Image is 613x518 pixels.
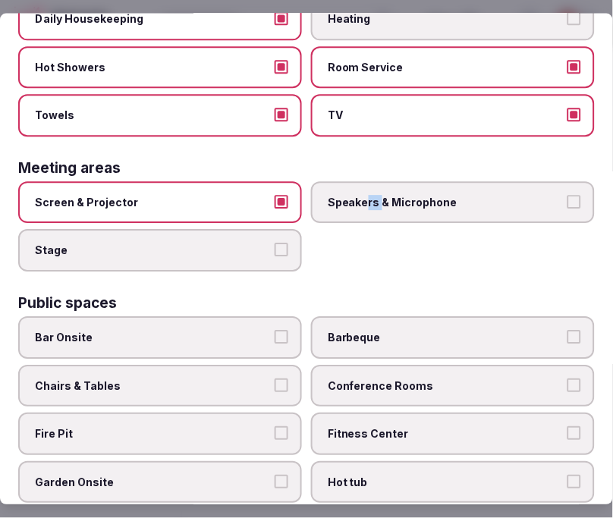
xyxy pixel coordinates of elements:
span: Barbeque [328,331,563,346]
button: Screen & Projector [275,195,288,209]
button: Fire Pit [275,427,288,441]
button: Bar Onsite [275,331,288,344]
span: Hot Showers [35,60,270,75]
button: Stage [275,243,288,257]
button: Speakers & Microphone [567,195,581,209]
button: Garden Onsite [275,475,288,488]
button: Hot Showers [275,60,288,74]
span: Hot tub [328,475,563,490]
button: Chairs & Tables [275,378,288,392]
span: Fitness Center [328,427,563,442]
button: Fitness Center [567,427,581,441]
span: Fire Pit [35,427,270,442]
button: Room Service [567,60,581,74]
span: Room Service [328,60,563,75]
span: Stage [35,243,270,259]
button: Hot tub [567,475,581,488]
span: Daily Housekeeping [35,12,270,27]
h3: Public spaces [18,297,117,311]
span: Towels [35,108,270,124]
button: Daily Housekeeping [275,12,288,26]
button: TV [567,108,581,122]
span: Conference Rooms [328,378,563,394]
span: Speakers & Microphone [328,195,563,210]
button: Conference Rooms [567,378,581,392]
button: Towels [275,108,288,122]
span: Garden Onsite [35,475,270,490]
span: TV [328,108,563,124]
span: Heating [328,12,563,27]
h3: Meeting areas [18,161,121,175]
span: Screen & Projector [35,195,270,210]
button: Barbeque [567,331,581,344]
span: Chairs & Tables [35,378,270,394]
button: Heating [567,12,581,26]
span: Bar Onsite [35,331,270,346]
